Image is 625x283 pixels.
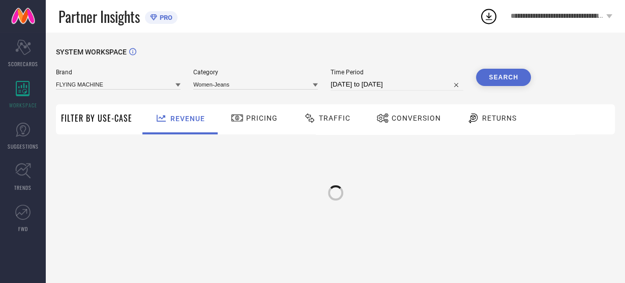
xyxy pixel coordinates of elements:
[61,112,132,124] span: Filter By Use-Case
[58,6,140,27] span: Partner Insights
[482,114,517,122] span: Returns
[157,14,172,21] span: PRO
[14,184,32,191] span: TRENDS
[331,78,463,91] input: Select time period
[476,69,531,86] button: Search
[392,114,441,122] span: Conversion
[170,115,205,123] span: Revenue
[56,48,127,56] span: SYSTEM WORKSPACE
[319,114,350,122] span: Traffic
[331,69,463,76] span: Time Period
[56,69,181,76] span: Brand
[246,114,278,122] span: Pricing
[480,7,498,25] div: Open download list
[18,225,28,233] span: FWD
[9,101,37,109] span: WORKSPACE
[8,143,39,150] span: SUGGESTIONS
[193,69,318,76] span: Category
[8,60,38,68] span: SCORECARDS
